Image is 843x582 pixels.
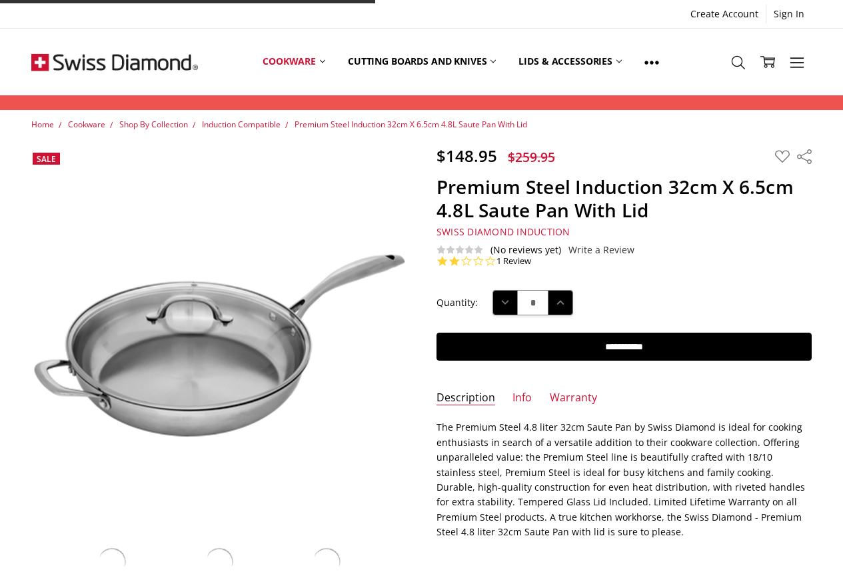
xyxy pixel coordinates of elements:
[37,153,56,165] span: Sale
[31,119,54,130] a: Home
[95,545,129,579] img: Premium Steel Induction 32cm X 6.5cm 4.8L Saute Pan With Lid
[568,245,634,255] a: Write a Review
[683,5,766,23] a: Create Account
[508,148,555,166] span: $259.95
[295,119,527,130] a: Premium Steel Induction 32cm X 6.5cm 4.8L Saute Pan With Lid
[507,32,632,91] a: Lids & Accessories
[68,119,105,130] a: Cookware
[119,119,188,130] a: Shop By Collection
[31,29,198,95] img: Free Shipping On Every Order
[766,5,812,23] a: Sign In
[550,391,597,406] a: Warranty
[496,255,531,267] a: 1 reviews
[436,175,812,222] h1: Premium Steel Induction 32cm X 6.5cm 4.8L Saute Pan With Lid
[633,32,670,92] a: Show All
[436,145,497,167] span: $148.95
[436,391,495,406] a: Description
[436,420,812,539] p: The Premium Steel 4.8 liter 32cm Saute Pan by Swiss Diamond is ideal for cooking enthusiasts in s...
[337,32,508,91] a: Cutting boards and knives
[436,225,570,238] span: Swiss Diamond Induction
[202,119,281,130] a: Induction Compatible
[490,245,561,255] span: (No reviews yet)
[436,295,478,310] label: Quantity:
[251,32,337,91] a: Cookware
[202,545,237,579] img: Premium Steel Induction 32cm X 6.5cm 4.8L Saute Pan With Lid
[512,391,532,406] a: Info
[309,545,344,579] img: Premium Steel Induction 32cm X 6.5cm 4.8L Saute Pan With Lid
